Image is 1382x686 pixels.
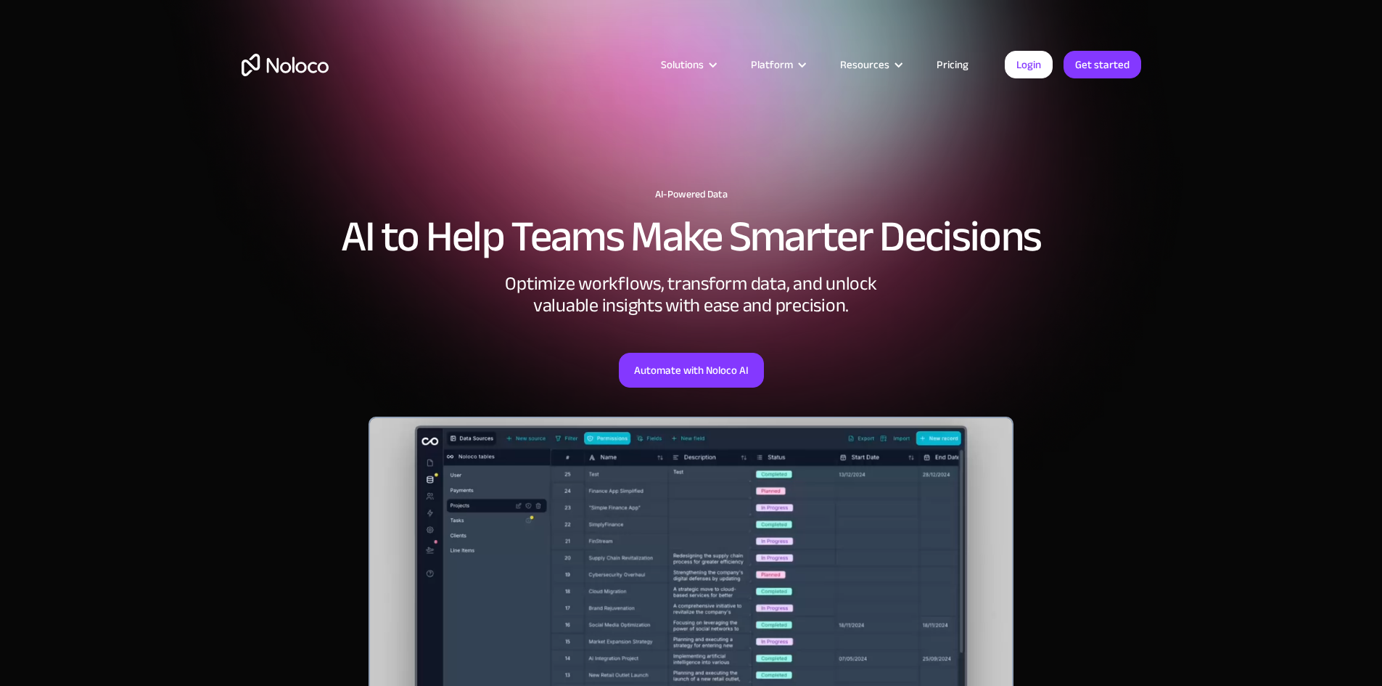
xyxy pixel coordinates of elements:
[918,55,987,74] a: Pricing
[242,215,1141,258] h2: AI to Help Teams Make Smarter Decisions
[474,273,909,317] div: Optimize workflows, transform data, and unlock valuable insights with ease and precision.
[661,55,704,74] div: Solutions
[822,55,918,74] div: Resources
[643,55,733,74] div: Solutions
[242,189,1141,200] h1: AI-Powered Data
[751,55,793,74] div: Platform
[840,55,889,74] div: Resources
[733,55,822,74] div: Platform
[1064,51,1141,78] a: Get started
[619,353,764,388] a: Automate with Noloco AI
[242,54,329,76] a: home
[1005,51,1053,78] a: Login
